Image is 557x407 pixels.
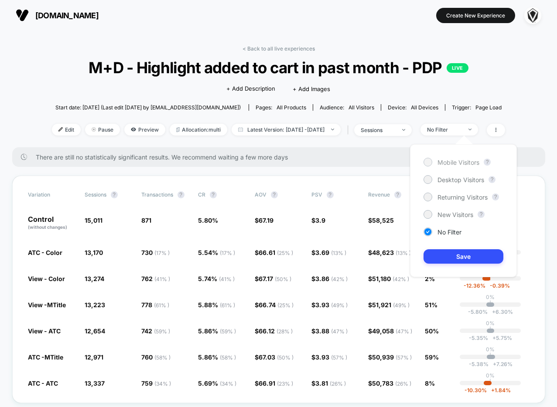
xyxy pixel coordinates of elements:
span: ( 59 % ) [154,328,170,335]
span: all devices [411,104,438,111]
span: 1.84 % [487,387,511,393]
span: $ [255,275,291,282]
span: $ [255,217,273,224]
span: ATC - Color [28,249,62,256]
span: CR [198,191,205,198]
span: ( 47 % ) [396,328,412,335]
span: + Add Images [293,85,330,92]
span: $ [368,327,412,335]
button: ? [210,191,217,198]
span: ( 49 % ) [393,302,410,309]
button: ? [394,191,401,198]
span: ( 34 % ) [220,380,236,387]
span: New Visitors [437,211,473,218]
span: $ [311,275,348,282]
span: View - ATC [28,327,61,335]
span: Allocation: multi [170,124,227,136]
span: all products [277,104,306,111]
span: ( 25 % ) [277,250,293,256]
div: No Filter [427,126,462,133]
img: end [92,127,96,132]
span: 13,274 [85,275,104,282]
span: 15,011 [85,217,103,224]
span: 8% [425,380,435,387]
span: 66.91 [259,380,293,387]
img: end [468,129,472,130]
img: end [402,129,405,131]
span: -5.38 % [469,361,489,367]
span: + Add Description [226,85,275,93]
span: $ [255,301,294,309]
span: $ [368,275,409,282]
p: | [489,353,491,359]
span: 13,223 [85,301,105,309]
span: ( 34 % ) [154,380,171,387]
span: ( 25 % ) [277,302,294,309]
span: 5.86 % [198,327,236,335]
span: ( 17 % ) [220,250,235,256]
span: ATC - ATC [28,380,58,387]
span: 12,654 [85,327,105,335]
span: $ [311,327,348,335]
span: $ [311,380,346,387]
span: 3.93 [315,301,348,309]
span: ( 61 % ) [220,302,235,309]
span: $ [311,217,325,224]
span: 59% [425,353,439,361]
span: 3.88 [315,327,348,335]
span: Transactions [141,191,173,198]
button: ? [271,191,278,198]
span: ( 42 % ) [393,276,409,282]
span: $ [368,380,411,387]
span: 5.69 % [198,380,236,387]
span: ( 41 % ) [219,276,235,282]
span: 67.03 [259,353,294,361]
img: edit [58,127,63,132]
span: All Visitors [349,104,374,111]
span: $ [368,249,411,256]
span: 67.17 [259,275,291,282]
span: [DOMAIN_NAME] [35,11,99,20]
img: Visually logo [16,9,29,22]
span: 5.80 % [198,217,218,224]
span: 66.61 [259,249,293,256]
span: $ [311,301,348,309]
span: ( 28 % ) [277,328,293,335]
span: Sessions [85,191,106,198]
span: Latest Version: [DATE] - [DATE] [232,124,341,136]
p: 0% [486,346,495,353]
span: 7.26 % [489,361,513,367]
span: 12,971 [85,353,103,361]
span: ( 47 % ) [331,328,348,335]
span: $ [255,327,293,335]
img: rebalance [176,127,180,132]
button: [DOMAIN_NAME] [13,8,101,22]
span: ( 57 % ) [331,354,347,361]
span: $ [368,217,394,224]
span: 6.30 % [488,309,513,315]
span: 3.93 [315,353,347,361]
span: 730 [141,249,170,256]
span: 5.74 % [198,275,235,282]
span: $ [311,353,347,361]
span: 760 [141,353,171,361]
span: 778 [141,301,169,309]
span: ( 41 % ) [154,276,170,282]
span: ( 49 % ) [331,302,348,309]
span: + [491,387,495,393]
span: 3.86 [315,275,348,282]
span: 13,170 [85,249,103,256]
span: ( 58 % ) [154,354,171,361]
span: ( 50 % ) [277,354,294,361]
p: Control [28,216,76,231]
span: 66.12 [259,327,293,335]
span: ( 13 % ) [396,250,411,256]
img: ppic [524,7,541,24]
span: 51% [425,301,437,309]
p: | [489,300,491,307]
p: 0% [486,320,495,326]
span: ( 26 % ) [330,380,346,387]
span: ( 57 % ) [396,354,412,361]
span: $ [255,353,294,361]
span: -5.80 % [468,309,488,315]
